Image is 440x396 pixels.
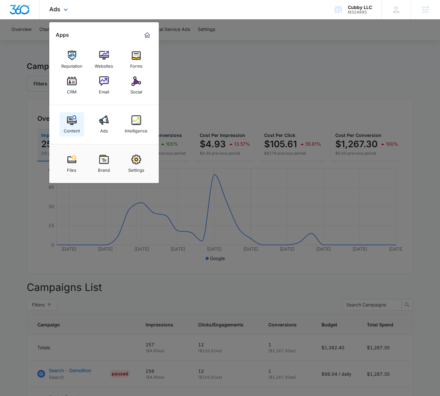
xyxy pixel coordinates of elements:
div: Social [130,86,142,94]
div: account id [348,10,372,14]
a: Forms [124,47,148,72]
div: Content [64,125,80,133]
a: Content [60,112,84,137]
a: Ads [92,112,116,137]
div: Reputation [61,60,82,69]
span: Ads [49,6,60,13]
a: Social [124,73,148,98]
a: Websites [92,47,116,72]
h2: Apps [56,32,69,38]
div: Ads [100,125,108,133]
a: Files [60,151,84,176]
div: Files [67,164,76,173]
a: CRM [60,73,84,98]
a: Brand [92,151,116,176]
div: account name [348,5,372,10]
a: Settings [124,151,148,176]
a: Email [92,73,116,98]
div: Brand [98,164,110,173]
a: Marketing 360® Dashboard [142,30,152,40]
div: Websites [95,60,113,69]
div: CRM [67,86,77,94]
div: Email [99,86,109,94]
div: Intelligence [125,125,148,133]
a: Intelligence [124,112,148,137]
div: Settings [128,164,144,173]
div: Forms [130,60,142,69]
a: Reputation [60,47,84,72]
